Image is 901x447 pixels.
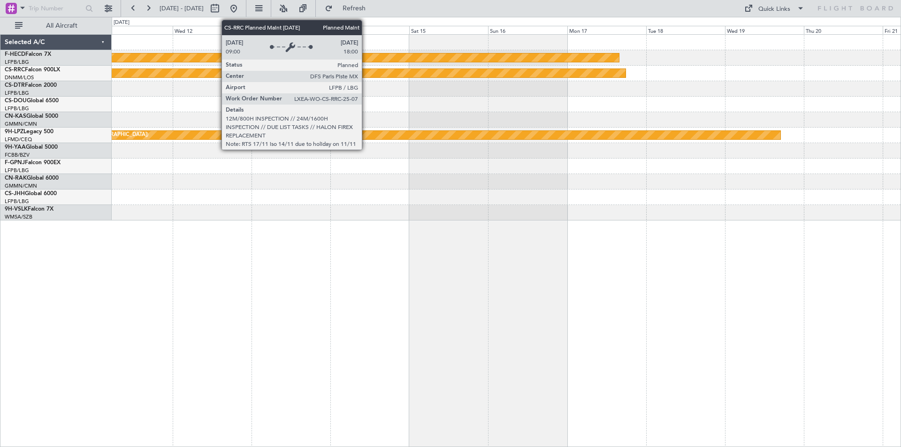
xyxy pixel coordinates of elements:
[5,191,57,197] a: CS-JHHGlobal 6000
[5,198,29,205] a: LFPB/LBG
[646,26,725,34] div: Tue 18
[5,83,25,88] span: CS-DTR
[567,26,646,34] div: Mon 17
[29,1,83,15] input: Trip Number
[5,105,29,112] a: LFPB/LBG
[5,74,34,81] a: DNMM/LOS
[5,114,58,119] a: CN-KASGlobal 5000
[321,1,377,16] button: Refresh
[5,175,59,181] a: CN-RAKGlobal 6000
[488,26,567,34] div: Sun 16
[5,67,60,73] a: CS-RRCFalcon 900LX
[335,5,374,12] span: Refresh
[94,26,173,34] div: Tue 11
[5,175,27,181] span: CN-RAK
[5,182,37,189] a: GMMN/CMN
[173,26,252,34] div: Wed 12
[160,4,204,13] span: [DATE] - [DATE]
[5,167,29,174] a: LFPB/LBG
[10,18,102,33] button: All Aircraft
[5,67,25,73] span: CS-RRC
[740,1,809,16] button: Quick Links
[330,26,409,34] div: Fri 14
[5,160,25,166] span: F-GPNJ
[24,23,99,29] span: All Aircraft
[804,26,883,34] div: Thu 20
[5,129,23,135] span: 9H-LPZ
[5,59,29,66] a: LFPB/LBG
[5,144,58,150] a: 9H-YAAGlobal 5000
[5,191,25,197] span: CS-JHH
[5,206,53,212] a: 9H-VSLKFalcon 7X
[114,19,130,27] div: [DATE]
[5,52,25,57] span: F-HECD
[5,52,51,57] a: F-HECDFalcon 7X
[725,26,804,34] div: Wed 19
[5,213,32,220] a: WMSA/SZB
[409,26,488,34] div: Sat 15
[5,98,59,104] a: CS-DOUGlobal 6500
[5,136,32,143] a: LFMD/CEQ
[5,90,29,97] a: LFPB/LBG
[5,152,30,159] a: FCBB/BZV
[5,121,37,128] a: GMMN/CMN
[5,83,57,88] a: CS-DTRFalcon 2000
[5,129,53,135] a: 9H-LPZLegacy 500
[5,114,26,119] span: CN-KAS
[252,26,330,34] div: Thu 13
[5,144,26,150] span: 9H-YAA
[5,98,27,104] span: CS-DOU
[5,206,28,212] span: 9H-VSLK
[5,160,61,166] a: F-GPNJFalcon 900EX
[758,5,790,14] div: Quick Links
